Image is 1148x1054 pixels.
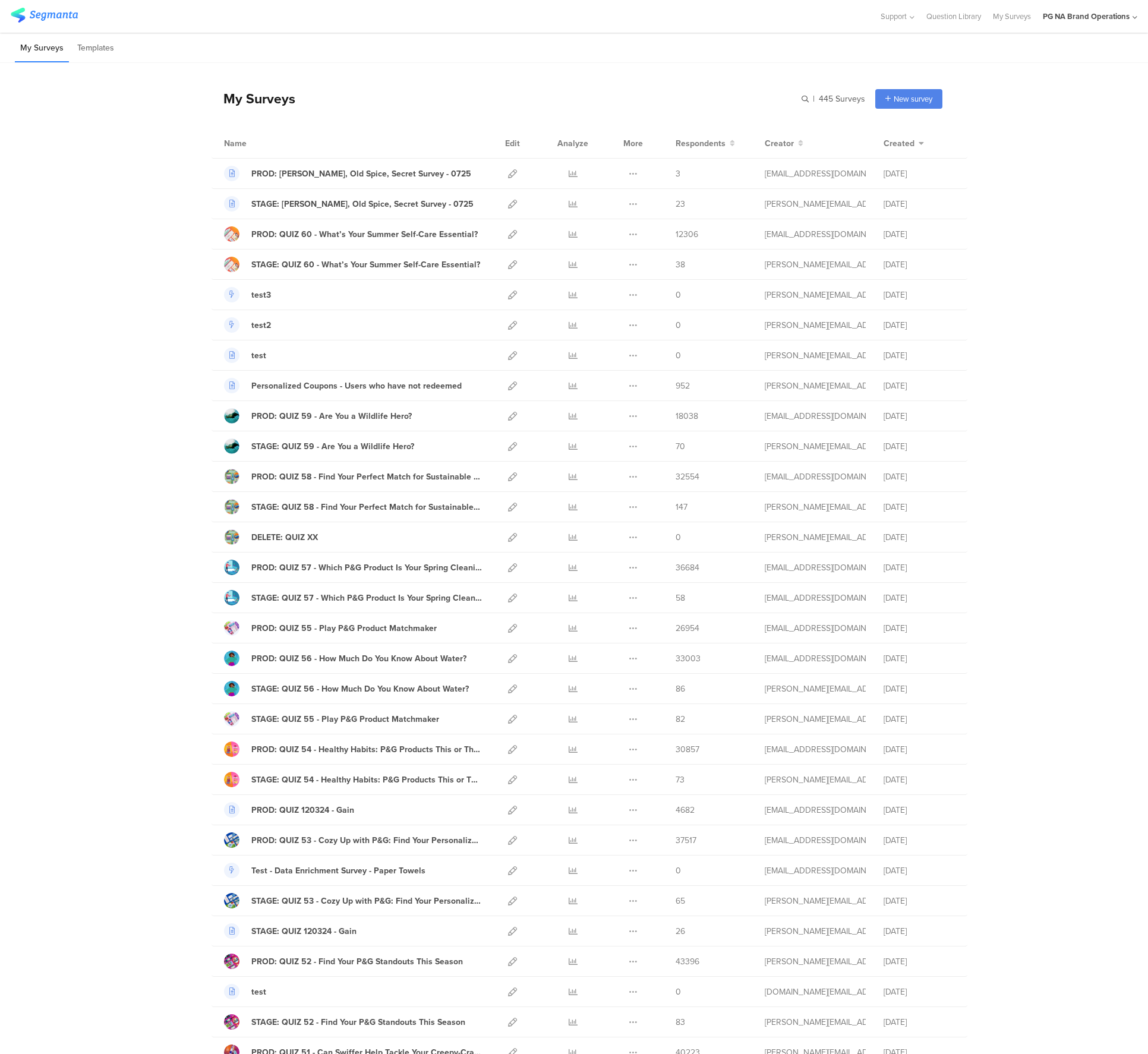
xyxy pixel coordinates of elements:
div: STAGE: QUIZ 57 - Which P&G Product Is Your Spring Cleaning Must-Have? [251,592,482,604]
div: Analyze [555,128,591,158]
a: test [224,984,266,999]
a: STAGE: [PERSON_NAME], Old Spice, Secret Survey - 0725 [224,196,474,212]
a: STAGE: QUIZ 59 - Are You a Wildlife Hero? [224,438,414,454]
div: Edit [500,128,525,158]
span: 445 Surveys [819,93,865,105]
div: gallup.r@pg.com [765,592,866,604]
div: [DATE] [884,198,955,210]
span: 147 [676,501,687,513]
span: 12306 [676,228,698,241]
span: | [811,93,816,105]
span: 82 [676,713,685,725]
a: STAGE: QUIZ 56 - How Much Do You Know About Water? [224,681,469,696]
div: [DATE] [884,531,955,544]
a: Personalized Coupons - Users who have not redeemed [224,378,462,393]
button: Creator [765,137,803,150]
div: [DATE] [884,471,955,483]
div: kumar.h.7@pg.com [765,652,866,665]
span: 0 [676,864,681,877]
div: shirley.j@pg.com [765,713,866,725]
div: [DATE] [884,683,955,695]
span: 26 [676,925,685,938]
div: Name [224,137,295,150]
div: [DATE] [884,743,955,756]
span: 4682 [676,804,695,816]
a: test2 [224,317,271,333]
div: PROD: QUIZ 59 - Are You a Wildlife Hero? [251,410,412,422]
div: [DATE] [884,804,955,816]
div: larson.m@pg.com [765,289,866,301]
li: My Surveys [15,34,69,62]
span: Created [884,137,914,150]
div: [DATE] [884,622,955,635]
div: harish.kumar@ltimindtree.com [765,955,866,968]
div: PROD: QUIZ 53 - Cozy Up with P&G: Find Your Personalized Cold-Weather Essentials [251,834,482,847]
a: PROD: QUIZ 52 - Find Your P&G Standouts This Season [224,954,463,969]
span: 0 [676,289,681,301]
span: 32554 [676,471,699,483]
div: STAGE: QUIZ 59 - Are You a Wildlife Hero? [251,440,414,453]
a: STAGE: QUIZ 54 - Healthy Habits: P&G Products This or That? [224,772,482,787]
span: 0 [676,986,681,998]
a: STAGE: QUIZ 52 - Find Your P&G Standouts This Season [224,1014,465,1030]
div: [DATE] [884,168,955,180]
span: 58 [676,592,685,604]
div: [DATE] [884,895,955,907]
div: PROD: Olay, Old Spice, Secret Survey - 0725 [251,168,471,180]
div: STAGE: Olay, Old Spice, Secret Survey - 0725 [251,198,474,210]
div: [DATE] [884,713,955,725]
div: STAGE: QUIZ 56 - How Much Do You Know About Water? [251,683,469,695]
button: Created [884,137,924,150]
div: Personalized Coupons - Users who have not redeemed [251,380,462,392]
a: STAGE: QUIZ 57 - Which P&G Product Is Your Spring Cleaning Must-Have? [224,590,482,605]
div: Test - Data Enrichment Survey - Paper Towels [251,864,425,877]
div: silaphone.ss@pg.com [765,986,866,998]
div: PG NA Brand Operations [1043,11,1130,22]
a: STAGE: QUIZ 58 - Find Your Perfect Match for Sustainable Living [224,499,482,515]
div: shirley.j@pg.com [765,774,866,786]
a: PROD: QUIZ 58 - Find Your Perfect Match for Sustainable Living [224,469,482,484]
li: Templates [72,34,119,62]
a: PROD: QUIZ 59 - Are You a Wildlife Hero? [224,408,412,424]
span: 37517 [676,834,696,847]
a: STAGE: QUIZ 60 - What’s Your Summer Self-Care Essential? [224,257,480,272]
div: shirley.j@pg.com [765,1016,866,1028]
span: 83 [676,1016,685,1028]
div: [DATE] [884,228,955,241]
div: PROD: QUIZ 52 - Find Your P&G Standouts This Season [251,955,463,968]
div: shirley.j@pg.com [765,258,866,271]
span: 0 [676,319,681,332]
div: kumar.h.7@pg.com [765,471,866,483]
a: STAGE: QUIZ 55 - Play P&G Product Matchmaker [224,711,439,727]
div: [DATE] [884,652,955,665]
a: test [224,348,266,363]
div: test [251,349,266,362]
div: [DATE] [884,592,955,604]
span: 36684 [676,561,699,574]
div: [DATE] [884,289,955,301]
a: Test - Data Enrichment Survey - Paper Towels [224,863,425,878]
div: [DATE] [884,864,955,877]
div: test2 [251,319,271,332]
div: test [251,986,266,998]
span: 30857 [676,743,699,756]
div: shirley.j@pg.com [765,440,866,453]
span: 3 [676,168,680,180]
a: DELETE: QUIZ XX [224,529,318,545]
a: PROD: QUIZ 53 - Cozy Up with P&G: Find Your Personalized Cold-Weather Essentials [224,832,482,848]
div: kumar.h.7@pg.com [765,410,866,422]
div: test3 [251,289,271,301]
div: STAGE: QUIZ 52 - Find Your P&G Standouts This Season [251,1016,465,1028]
div: PROD: QUIZ 56 - How Much Do You Know About Water? [251,652,466,665]
span: 952 [676,380,690,392]
div: [DATE] [884,319,955,332]
div: kumar.h.7@pg.com [765,622,866,635]
a: PROD: QUIZ 56 - How Much Do You Know About Water? [224,651,466,666]
div: [DATE] [884,410,955,422]
div: PROD: QUIZ 58 - Find Your Perfect Match for Sustainable Living [251,471,482,483]
a: PROD: QUIZ 120324 - Gain [224,802,354,818]
span: Creator [765,137,794,150]
div: STAGE: QUIZ 55 - Play P&G Product Matchmaker [251,713,439,725]
div: PROD: QUIZ 60 - What’s Your Summer Self-Care Essential? [251,228,478,241]
div: More [620,128,646,158]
